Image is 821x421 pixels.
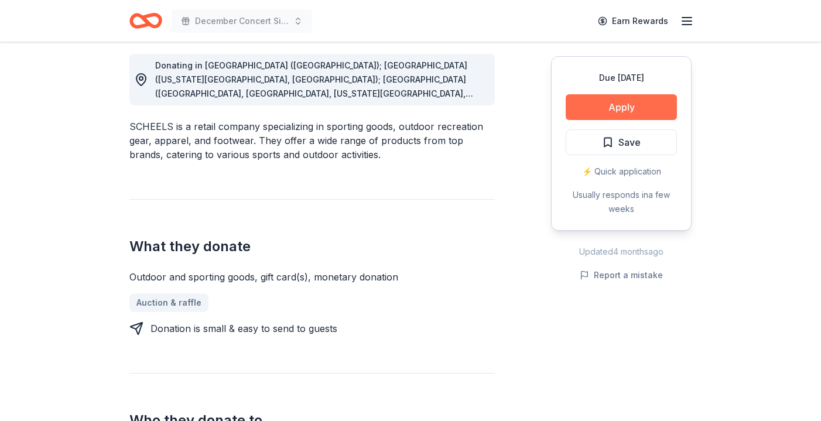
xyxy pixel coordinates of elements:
[551,245,692,259] div: Updated 4 months ago
[129,293,208,312] a: Auction & raffle
[195,14,289,28] span: December Concert Silent Auction
[591,11,675,32] a: Earn Rewards
[566,71,677,85] div: Due [DATE]
[150,321,337,336] div: Donation is small & easy to send to guests
[566,165,677,179] div: ⚡️ Quick application
[618,135,641,150] span: Save
[129,270,495,284] div: Outdoor and sporting goods, gift card(s), monetary donation
[566,188,677,216] div: Usually responds in a few weeks
[580,268,663,282] button: Report a mistake
[566,129,677,155] button: Save
[129,119,495,162] div: SCHEELS is a retail company specializing in sporting goods, outdoor recreation gear, apparel, and...
[155,60,484,281] span: Donating in [GEOGRAPHIC_DATA] ([GEOGRAPHIC_DATA]); [GEOGRAPHIC_DATA] ([US_STATE][GEOGRAPHIC_DATA]...
[129,7,162,35] a: Home
[566,94,677,120] button: Apply
[129,237,495,256] h2: What they donate
[172,9,312,33] button: December Concert Silent Auction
